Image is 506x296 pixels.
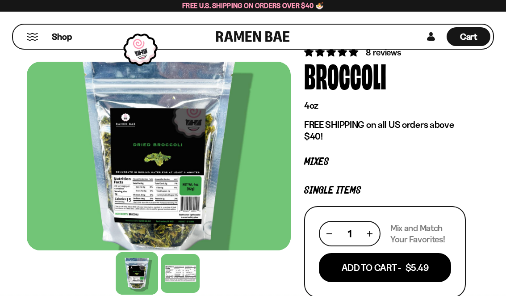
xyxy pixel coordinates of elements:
button: Mobile Menu Trigger [26,33,38,41]
p: Mix and Match Your Favorites! [390,223,451,245]
div: Broccoli [304,59,386,92]
a: Shop [52,27,72,46]
span: Shop [52,31,72,43]
p: Single Items [304,186,466,195]
p: 4oz [304,100,466,111]
span: Cart [460,31,477,42]
span: 1 [348,228,351,239]
span: Free U.S. Shipping on Orders over $40 🍜 [182,1,324,10]
button: Add To Cart - $5.49 [319,253,451,282]
p: Mixes [304,158,466,166]
p: FREE SHIPPING on all US orders above $40! [304,119,466,143]
div: Cart [447,25,490,49]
